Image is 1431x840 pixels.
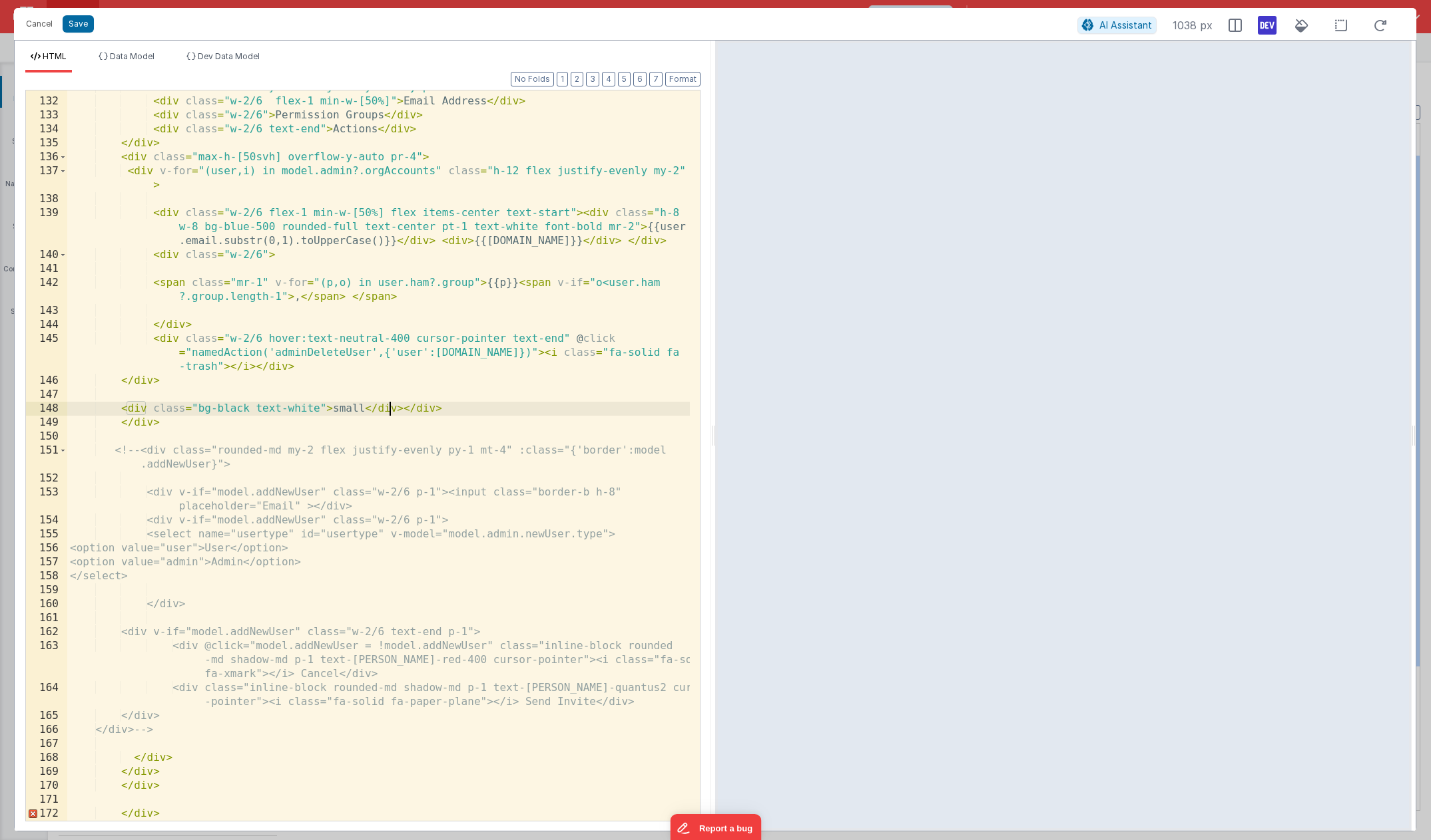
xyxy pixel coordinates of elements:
[26,793,67,807] div: 171
[586,72,599,86] button: 3
[26,611,67,625] div: 161
[26,388,67,402] div: 147
[511,72,554,86] button: No Folds
[618,72,631,86] button: 5
[26,513,67,527] div: 154
[19,15,59,33] button: Cancel
[602,72,615,86] button: 4
[26,737,67,751] div: 167
[43,51,67,61] span: HTML
[26,555,67,569] div: 157
[26,709,67,723] div: 165
[26,807,67,821] div: 172
[26,779,67,793] div: 170
[26,681,67,709] div: 164
[1077,17,1157,34] button: AI Assistant
[26,416,67,430] div: 149
[63,15,94,33] button: Save
[26,248,67,262] div: 140
[26,206,67,248] div: 139
[26,527,67,541] div: 155
[26,472,67,486] div: 152
[571,72,583,86] button: 2
[26,262,67,276] div: 141
[26,751,67,765] div: 168
[26,192,67,206] div: 138
[26,625,67,639] div: 162
[649,72,663,86] button: 7
[26,723,67,737] div: 166
[26,486,67,513] div: 153
[26,150,67,164] div: 136
[26,136,67,150] div: 135
[26,276,67,304] div: 142
[26,639,67,681] div: 163
[557,72,568,86] button: 1
[26,583,67,597] div: 159
[26,122,67,136] div: 134
[26,94,67,108] div: 132
[26,164,67,192] div: 137
[26,541,67,555] div: 156
[26,430,67,444] div: 150
[1099,19,1152,31] span: AI Assistant
[26,765,67,779] div: 169
[1173,17,1213,33] span: 1038 px
[110,51,154,61] span: Data Model
[665,72,701,86] button: Format
[198,51,260,61] span: Dev Data Model
[26,318,67,332] div: 144
[26,597,67,611] div: 160
[26,332,67,374] div: 145
[633,72,647,86] button: 6
[26,569,67,583] div: 158
[26,304,67,318] div: 143
[26,402,67,416] div: 148
[26,108,67,122] div: 133
[26,374,67,388] div: 146
[26,444,67,472] div: 151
